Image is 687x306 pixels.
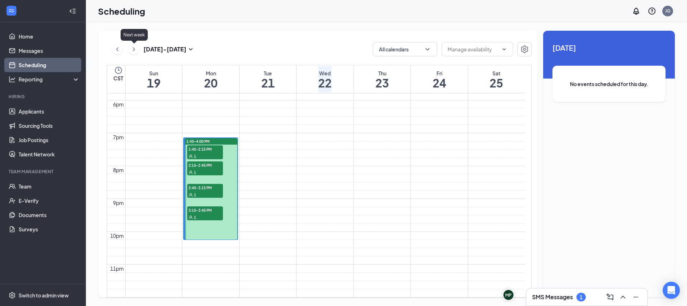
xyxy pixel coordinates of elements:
[606,293,614,301] svg: ComposeMessage
[146,65,162,93] a: October 19, 2025
[19,194,80,208] a: E-Verify
[112,166,125,174] div: 8pm
[9,76,16,83] svg: Analysis
[19,58,80,72] a: Scheduling
[189,170,193,175] svg: User
[648,7,656,15] svg: QuestionInfo
[619,293,627,301] svg: ChevronUp
[375,77,389,89] h1: 23
[204,77,218,89] h1: 20
[318,77,332,89] h1: 22
[186,139,210,144] span: 1:45-4:00 PM
[113,75,123,82] span: CST
[194,192,196,197] span: 1
[373,42,437,56] button: All calendarsChevronDown
[501,46,507,52] svg: ChevronDown
[517,42,532,56] button: Settings
[19,222,80,236] a: Surveys
[318,70,332,77] div: Wed
[433,70,446,77] div: Fri
[128,44,139,55] button: ChevronRight
[505,292,512,298] div: MP
[19,133,80,147] a: Job Postings
[189,215,193,220] svg: User
[189,154,193,159] svg: User
[109,265,125,272] div: 11pm
[431,65,448,93] a: October 24, 2025
[8,7,15,14] svg: WorkstreamLogo
[114,66,123,75] svg: Clock
[630,291,642,303] button: Minimize
[375,70,389,77] div: Thu
[532,293,573,301] h3: SMS Messages
[9,292,16,299] svg: Settings
[617,291,629,303] button: ChevronUp
[580,294,583,300] div: 1
[19,104,80,119] a: Applicants
[194,170,196,175] span: 1
[604,291,616,303] button: ComposeMessage
[19,208,80,222] a: Documents
[489,70,503,77] div: Sat
[374,65,390,93] a: October 23, 2025
[69,7,76,15] svg: Collapse
[19,119,80,133] a: Sourcing Tools
[19,292,69,299] div: Switch to admin view
[130,45,137,54] svg: ChevronRight
[19,147,80,161] a: Talent Network
[488,65,505,93] a: October 25, 2025
[663,282,680,299] div: Open Intercom Messenger
[203,65,219,93] a: October 20, 2025
[187,184,223,191] span: 2:45-3:15 PM
[520,45,529,54] svg: Settings
[114,45,121,54] svg: ChevronLeft
[9,169,78,175] div: Team Management
[433,77,446,89] h1: 24
[19,76,80,83] div: Reporting
[567,80,651,88] span: No events scheduled for this day.
[187,161,223,169] span: 2:15-2:45 PM
[189,193,193,197] svg: User
[19,179,80,194] a: Team
[19,44,80,58] a: Messages
[112,100,125,108] div: 6pm
[261,77,275,89] h1: 21
[424,46,431,53] svg: ChevronDown
[665,8,671,14] div: JG
[194,215,196,220] span: 1
[204,70,218,77] div: Mon
[112,199,125,207] div: 9pm
[632,293,640,301] svg: Minimize
[448,45,498,53] input: Manage availability
[147,70,161,77] div: Sun
[632,7,640,15] svg: Notifications
[121,29,148,41] div: Next week
[109,232,125,240] div: 10pm
[489,77,503,89] h1: 25
[112,44,123,55] button: ChevronLeft
[261,70,275,77] div: Tue
[260,65,276,93] a: October 21, 2025
[187,145,223,152] span: 1:45-2:15 PM
[194,154,196,159] span: 1
[187,206,223,214] span: 3:15-3:45 PM
[186,45,195,54] svg: SmallChevronDown
[147,77,161,89] h1: 19
[552,42,666,53] span: [DATE]
[112,133,125,141] div: 7pm
[9,94,78,100] div: Hiring
[317,65,333,93] a: October 22, 2025
[19,29,80,44] a: Home
[143,45,186,53] h3: [DATE] - [DATE]
[98,5,145,17] h1: Scheduling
